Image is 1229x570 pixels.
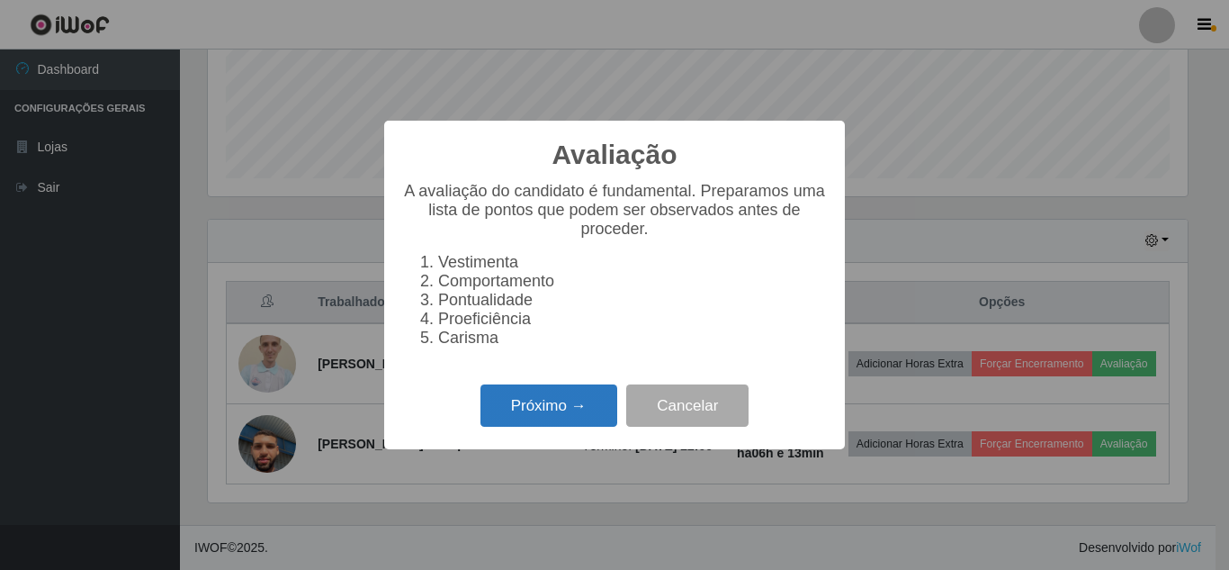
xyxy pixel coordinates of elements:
li: Proeficiência [438,310,827,329]
p: A avaliação do candidato é fundamental. Preparamos uma lista de pontos que podem ser observados a... [402,182,827,239]
li: Carisma [438,329,827,348]
li: Comportamento [438,272,827,291]
button: Cancelar [626,385,749,427]
li: Vestimenta [438,253,827,272]
li: Pontualidade [438,291,827,310]
h2: Avaliação [552,139,677,171]
button: Próximo → [480,385,617,427]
